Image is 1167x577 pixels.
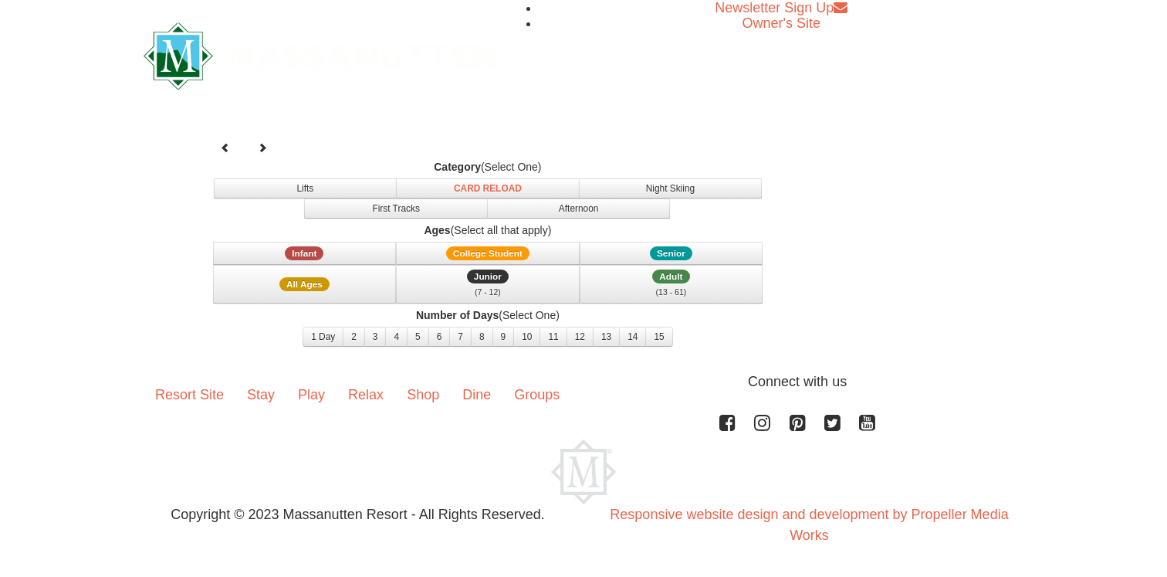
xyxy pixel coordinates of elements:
button: 4 [385,327,408,347]
a: Owner's Site [742,15,820,31]
img: Massanutten Resort Logo [144,22,497,90]
span: Senior [650,246,692,260]
a: Play [286,372,337,419]
button: Afternoon [487,199,671,219]
a: Relax [337,372,395,419]
span: Infant [285,246,323,260]
button: All Ages [213,265,397,304]
button: 9 [492,327,515,347]
a: Responsive website design and development by Propeller Media Works [610,507,1008,543]
button: Senior [580,242,763,265]
button: Adult (13 - 61) [580,265,763,304]
button: 8 [471,327,493,347]
span: Junior [467,270,509,283]
p: Copyright © 2023 Massanutten Resort - All Rights Reserved. [132,504,583,525]
button: First Tracks [304,199,488,219]
label: (Select all that apply) [210,222,766,238]
span: All Ages [279,277,330,291]
button: 5 [407,327,429,347]
button: Night Skiing [579,178,763,199]
button: Lifts [214,178,397,199]
a: Dine [451,372,502,419]
button: 2 [343,327,365,347]
a: Massanutten Resort [144,36,497,72]
button: 12 [567,327,594,347]
button: 10 [513,327,540,347]
strong: Category [434,161,481,173]
label: (Select One) [210,307,766,323]
button: 14 [619,327,646,347]
button: Infant [213,242,397,265]
button: 11 [540,327,567,347]
button: 7 [449,327,472,347]
button: 6 [428,327,451,347]
a: Groups [502,372,571,419]
button: Card Reload [396,178,580,199]
div: (13 - 61) [590,284,753,300]
label: (Select One) [210,159,766,175]
button: College Student [396,242,580,265]
img: Massanutten Resort Logo [551,440,616,504]
span: College Student [446,246,529,260]
strong: Number of Days [416,309,499,321]
a: Resort Site [144,372,235,419]
div: (7 - 12) [406,284,570,300]
strong: Ages [424,224,450,236]
button: 1 Day [303,327,343,347]
a: Stay [235,372,286,419]
button: 15 [645,327,672,347]
button: Junior (7 - 12) [396,265,580,304]
a: Shop [395,372,451,419]
p: Connect with us [144,372,1023,392]
button: 13 [593,327,620,347]
button: 3 [364,327,387,347]
span: Adult [652,270,689,283]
